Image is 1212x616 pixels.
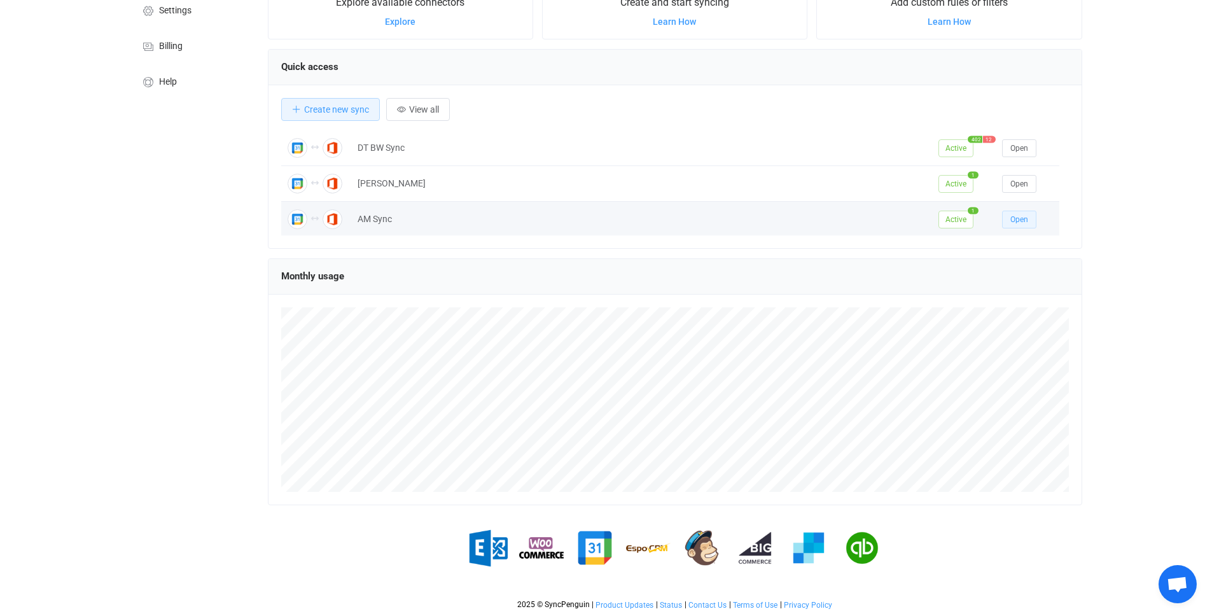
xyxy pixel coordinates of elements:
[840,526,884,570] img: quickbooks.png
[685,600,686,609] span: |
[679,526,724,570] img: mailchimp.png
[653,17,696,27] a: Learn How
[688,601,727,610] span: Contact Us
[659,601,683,610] a: Status
[1002,143,1036,153] a: Open
[938,175,973,193] span: Active
[517,600,590,609] span: 2025 © SyncPenguin
[1010,179,1028,188] span: Open
[783,601,833,610] a: Privacy Policy
[968,207,979,214] span: 1
[786,526,831,570] img: sendgrid.png
[928,17,971,27] a: Learn How
[595,601,654,610] a: Product Updates
[660,601,682,610] span: Status
[351,141,932,155] div: DT BW Sync
[968,136,982,143] span: 402
[729,600,731,609] span: |
[732,601,778,610] a: Terms of Use
[968,171,979,178] span: 1
[573,526,617,570] img: google.png
[281,270,344,282] span: Monthly usage
[288,138,307,158] img: Google Calendar Meetings
[983,136,996,143] span: 12
[592,600,594,609] span: |
[1002,139,1036,157] button: Open
[385,17,415,27] a: Explore
[466,526,510,570] img: exchange.png
[304,104,369,115] span: Create new sync
[1002,178,1036,188] a: Open
[281,98,380,121] button: Create new sync
[938,139,973,157] span: Active
[1010,215,1028,224] span: Open
[1159,565,1197,603] a: Open chat
[1002,211,1036,228] button: Open
[159,41,183,52] span: Billing
[519,526,564,570] img: woo-commerce.png
[323,174,342,193] img: Office 365 Calendar Meetings
[159,77,177,87] span: Help
[656,600,658,609] span: |
[938,211,973,228] span: Active
[733,526,777,570] img: big-commerce.png
[596,601,653,610] span: Product Updates
[323,209,342,229] img: Office 365 Calendar Meetings
[409,104,439,115] span: View all
[688,601,727,610] a: Contact Us
[288,209,307,229] img: Google Calendar Meetings
[128,63,255,99] a: Help
[780,600,782,609] span: |
[351,176,932,191] div: [PERSON_NAME]
[386,98,450,121] button: View all
[1002,214,1036,224] a: Open
[281,61,338,73] span: Quick access
[323,138,342,158] img: Office 365 Calendar Meetings
[1010,144,1028,153] span: Open
[626,526,671,570] img: espo-crm.png
[128,27,255,63] a: Billing
[351,212,932,227] div: AM Sync
[288,174,307,193] img: Google Calendar Meetings
[1002,175,1036,193] button: Open
[159,6,192,16] span: Settings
